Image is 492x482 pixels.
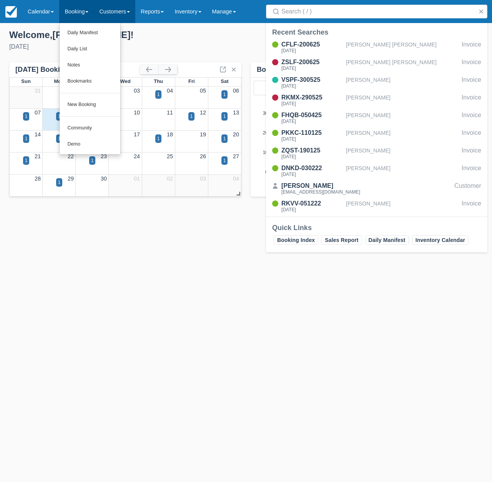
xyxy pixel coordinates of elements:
a: CFLF-200625[DATE][PERSON_NAME] [PERSON_NAME]Invoice [266,40,487,55]
div: [EMAIL_ADDRESS][DOMAIN_NAME] [281,190,360,194]
div: [PERSON_NAME] [281,181,360,190]
a: Demo [60,136,120,152]
div: Quick Links [272,223,481,232]
a: 03 [200,176,206,182]
ul: Booking [59,23,121,155]
a: 14 [35,131,41,137]
div: ZSLF-200625 [281,58,343,67]
a: ZSLF-200625[DATE][PERSON_NAME] [PERSON_NAME]Invoice [266,58,487,72]
div: 1 [91,157,94,164]
a: 29 [68,176,74,182]
div: [PERSON_NAME] [346,111,459,125]
div: 1 [25,113,28,120]
a: 13 [233,109,239,116]
a: 19 [200,131,206,137]
a: 31 [35,88,41,94]
a: 26 [200,153,206,159]
div: 1 [25,135,28,142]
div: 1 [25,157,28,164]
a: 20 [233,131,239,137]
div: Invoice [462,146,481,161]
a: New Booking [60,97,120,113]
div: DNKD-030222 [281,164,343,173]
div: Bookings & Website Visitors [257,65,352,74]
div: RKVV-051222 [281,199,343,208]
a: Daily Manifest [365,235,409,245]
a: PKKC-110125[DATE][PERSON_NAME]Invoice [266,128,487,143]
div: [PERSON_NAME] [346,128,459,143]
a: Inventory Calendar [412,235,469,245]
a: Daily Manifest [60,25,120,41]
img: checkfront-main-nav-mini-logo.png [5,6,17,18]
a: 07 [35,109,41,116]
span: Wed [120,78,130,84]
a: 12 [200,109,206,116]
div: PKKC-110125 [281,128,343,137]
a: RKMX-290525[DATE][PERSON_NAME]Invoice [266,93,487,108]
div: FHQB-050425 [281,111,343,120]
span: Fri [188,78,195,84]
div: Customer [454,181,481,196]
a: 04 [167,88,173,94]
a: 11 [167,109,173,116]
div: [DATE] [281,172,343,177]
a: FHQB-050425[DATE][PERSON_NAME]Invoice [266,111,487,125]
div: RKMX-290525 [281,93,343,102]
a: 02 [167,176,173,182]
div: [DATE] [281,137,343,141]
div: Invoice [462,199,481,214]
a: 30 [101,176,107,182]
div: [DATE] [281,207,343,212]
div: Invoice [462,58,481,72]
div: [PERSON_NAME] [346,75,459,90]
div: [DATE] [281,101,343,106]
a: 06 [233,88,239,94]
div: [DATE] [281,84,343,88]
span: Thu [154,78,163,84]
a: RKVV-051222[DATE][PERSON_NAME]Invoice [266,199,487,214]
input: Start Date [254,81,297,95]
span: Sat [221,78,228,84]
a: 01 [134,176,140,182]
div: Invoice [462,128,481,143]
div: 1 [58,135,61,142]
div: [PERSON_NAME] [346,146,459,161]
div: [DATE] [281,48,343,53]
div: Invoice [462,111,481,125]
a: 27 [233,153,239,159]
div: 1 [223,157,226,164]
div: 1 [157,135,160,142]
a: [PERSON_NAME][EMAIL_ADDRESS][DOMAIN_NAME]Customer [266,181,487,196]
a: 28 [35,176,41,182]
a: Bookmarks [60,73,120,89]
div: 1 [223,113,226,120]
div: [PERSON_NAME] [PERSON_NAME] [346,40,459,55]
div: [PERSON_NAME] [346,199,459,214]
a: 17 [134,131,140,137]
div: 1 [223,135,226,142]
a: 23 [101,153,107,159]
div: Invoice [462,93,481,108]
a: 25 [167,153,173,159]
a: 21 [35,153,41,159]
a: Daily List [60,41,120,57]
div: [DATE] [281,154,343,159]
input: Search ( / ) [281,5,475,18]
a: 03 [134,88,140,94]
div: [DATE] [281,66,343,71]
a: Booking Index [274,235,318,245]
div: Recent Searches [272,28,481,37]
div: Invoice [462,75,481,90]
a: 10 [134,109,140,116]
a: 22 [68,153,74,159]
a: Community [60,120,120,136]
a: 05 [200,88,206,94]
div: Invoice [462,164,481,178]
div: Welcome , [PERSON_NAME] ! [9,29,240,41]
div: [DATE] [9,42,240,51]
div: 1 [223,91,226,98]
div: VSPF-300525 [281,75,343,84]
a: Sales Report [321,235,362,245]
div: [DATE] [281,119,343,124]
div: ZQST-190125 [281,146,343,155]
